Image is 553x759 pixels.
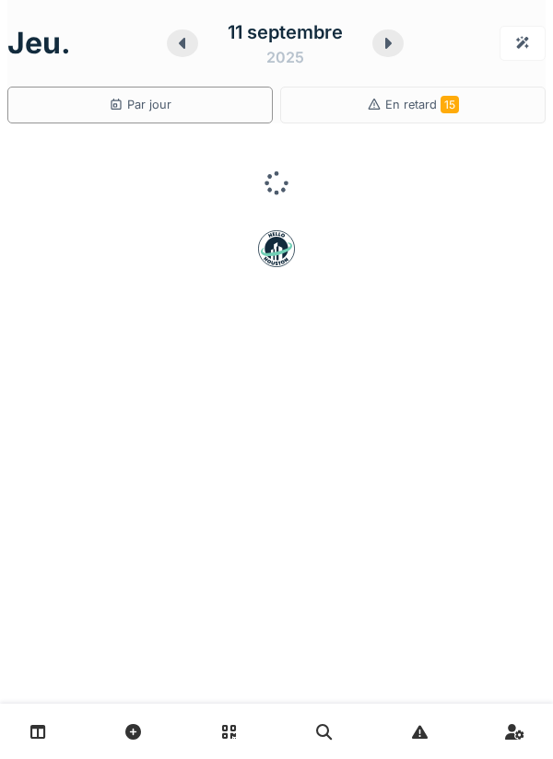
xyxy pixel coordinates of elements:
img: badge-BVDL4wpA.svg [258,230,295,267]
div: 2025 [266,46,304,68]
h1: jeu. [7,26,71,61]
div: Par jour [109,96,171,113]
span: En retard [385,98,459,111]
span: 15 [441,96,459,113]
div: 11 septembre [228,18,343,46]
